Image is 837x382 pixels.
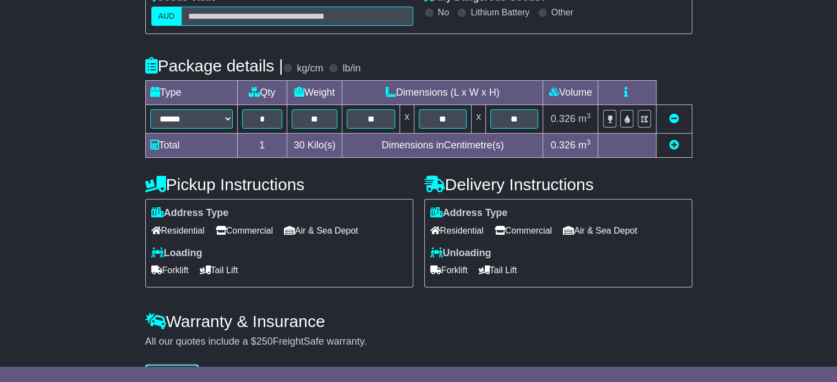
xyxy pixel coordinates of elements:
td: Total [145,134,237,158]
span: Commercial [495,222,552,239]
td: Kilo(s) [287,134,342,158]
sup: 3 [587,138,591,146]
span: 0.326 [551,140,576,151]
span: Air & Sea Depot [563,222,637,239]
span: 0.326 [551,113,576,124]
td: Dimensions in Centimetre(s) [342,134,543,158]
span: Forklift [430,262,468,279]
span: Commercial [216,222,273,239]
h4: Warranty & Insurance [145,312,692,330]
a: Add new item [669,140,679,151]
td: Dimensions (L x W x H) [342,81,543,105]
span: Tail Lift [200,262,238,279]
label: lb/in [342,63,360,75]
span: Residential [430,222,484,239]
label: Address Type [430,207,508,219]
label: Loading [151,247,203,259]
td: x [400,105,414,134]
span: m [578,113,591,124]
td: 1 [237,134,287,158]
label: kg/cm [297,63,323,75]
span: m [578,140,591,151]
td: Volume [543,81,598,105]
h4: Pickup Instructions [145,175,413,193]
td: x [472,105,486,134]
span: Forklift [151,262,189,279]
label: Unloading [430,247,491,259]
td: Type [145,81,237,105]
h4: Package details | [145,57,283,75]
span: Residential [151,222,205,239]
td: Weight [287,81,342,105]
td: Qty [237,81,287,105]
sup: 3 [587,112,591,120]
span: 250 [256,336,273,347]
label: AUD [151,7,182,26]
span: Air & Sea Depot [284,222,358,239]
span: Tail Lift [479,262,517,279]
label: Other [551,7,573,18]
span: 30 [294,140,305,151]
div: All our quotes include a $ FreightSafe warranty. [145,336,692,348]
h4: Delivery Instructions [424,175,692,193]
label: No [438,7,449,18]
label: Lithium Battery [471,7,529,18]
a: Remove this item [669,113,679,124]
label: Address Type [151,207,229,219]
